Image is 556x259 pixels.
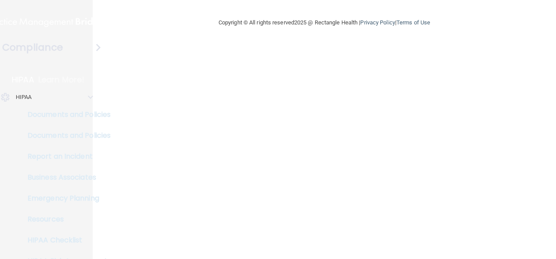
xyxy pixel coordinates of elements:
h4: Compliance [2,41,63,54]
p: Business Associates [6,173,125,182]
p: Report an Incident [6,152,125,161]
p: HIPAA [12,75,34,85]
p: Emergency Planning [6,194,125,203]
p: Resources [6,215,125,224]
a: Privacy Policy [360,19,395,26]
p: HIPAA [16,92,32,102]
p: HIPAA Checklist [6,236,125,245]
a: Terms of Use [396,19,430,26]
p: Documents and Policies [6,131,125,140]
p: Documents and Policies [6,110,125,119]
div: Copyright © All rights reserved 2025 @ Rectangle Health | | [165,9,484,37]
p: Learn More! [38,75,85,85]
